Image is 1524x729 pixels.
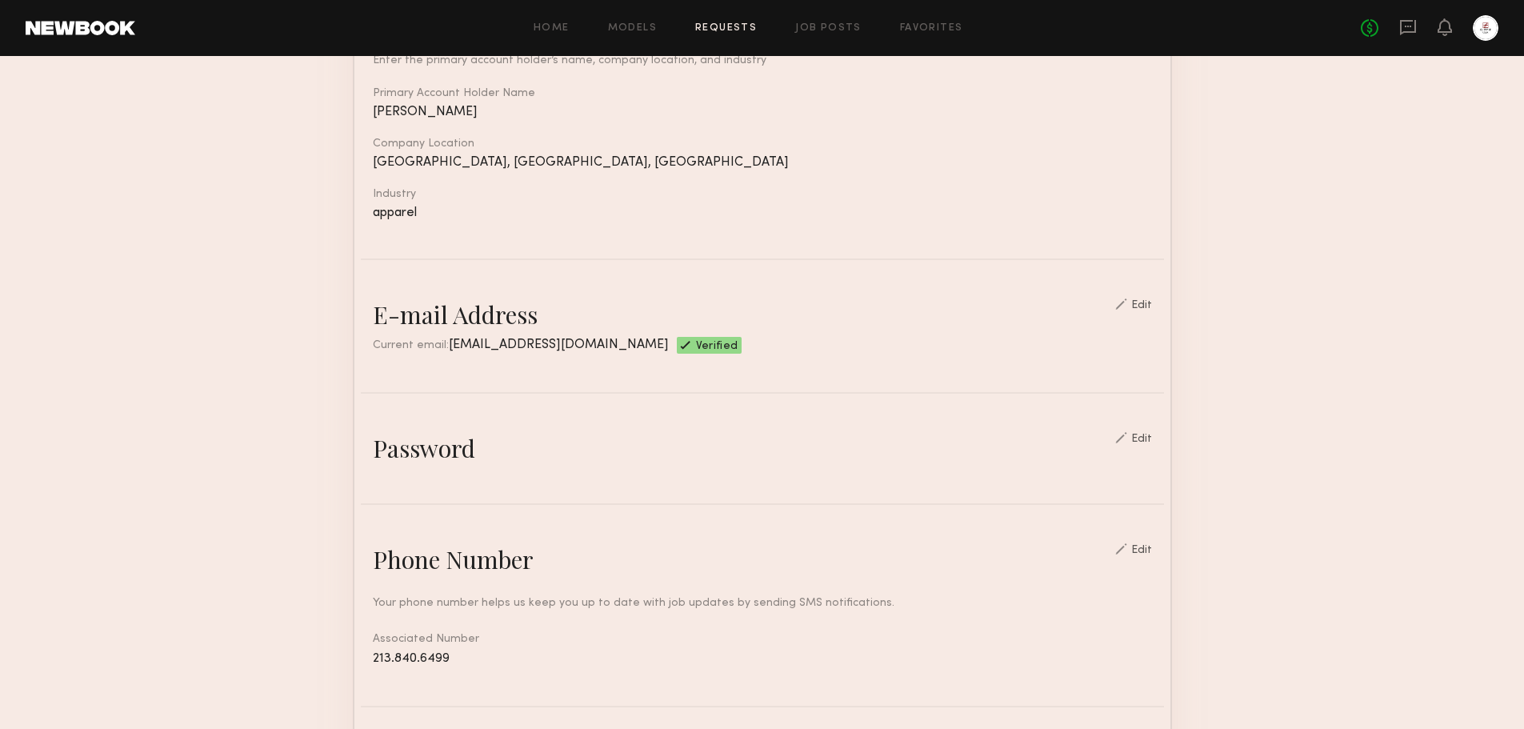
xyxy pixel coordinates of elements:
[1131,434,1152,445] div: Edit
[373,106,1152,119] div: [PERSON_NAME]
[534,23,570,34] a: Home
[900,23,963,34] a: Favorites
[373,652,450,665] span: 213.840.6499
[608,23,657,34] a: Models
[373,52,1152,69] div: Enter the primary account holder’s name, company location, and industry
[373,337,669,354] div: Current email:
[1131,545,1152,556] div: Edit
[373,206,1152,220] div: apparel
[373,432,475,464] div: Password
[373,631,1152,667] div: Associated Number
[449,338,669,351] span: [EMAIL_ADDRESS][DOMAIN_NAME]
[373,189,1152,200] div: Industry
[696,341,738,354] span: Verified
[373,88,1152,99] div: Primary Account Holder Name
[373,543,534,575] div: Phone Number
[373,595,1152,611] div: Your phone number helps us keep you up to date with job updates by sending SMS notifications.
[373,298,538,330] div: E-mail Address
[373,138,1152,150] div: Company Location
[795,23,862,34] a: Job Posts
[373,156,1152,170] div: [GEOGRAPHIC_DATA], [GEOGRAPHIC_DATA], [GEOGRAPHIC_DATA]
[695,23,757,34] a: Requests
[1131,300,1152,311] div: Edit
